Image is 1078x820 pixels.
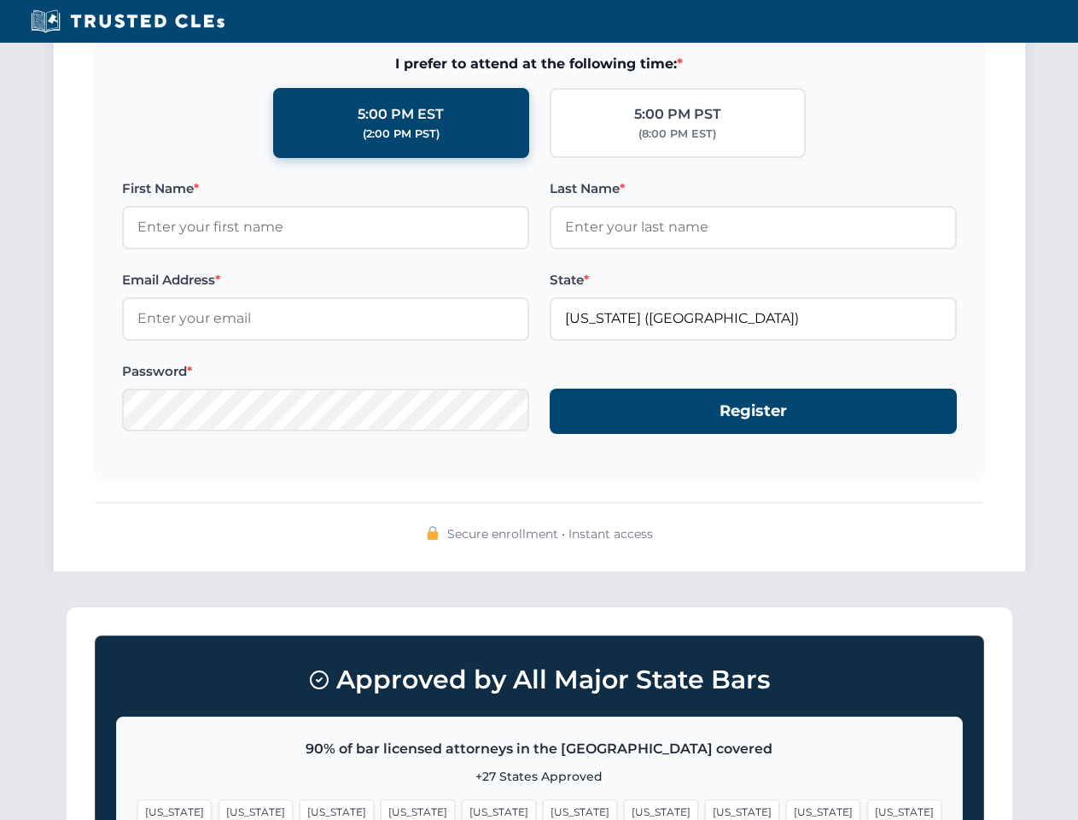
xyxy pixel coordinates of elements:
[137,767,941,786] p: +27 States Approved
[550,179,957,199] label: Last Name
[26,9,230,34] img: Trusted CLEs
[550,389,957,434] button: Register
[363,126,440,143] div: (2:00 PM PST)
[638,126,716,143] div: (8:00 PM EST)
[122,270,529,290] label: Email Address
[550,297,957,340] input: Florida (FL)
[634,103,721,126] div: 5:00 PM PST
[358,103,444,126] div: 5:00 PM EST
[122,179,529,199] label: First Name
[447,524,653,543] span: Secure enrollment • Instant access
[550,206,957,249] input: Enter your last name
[122,53,957,75] span: I prefer to attend at the following time:
[122,361,529,382] label: Password
[122,297,529,340] input: Enter your email
[122,206,529,249] input: Enter your first name
[550,270,957,290] label: State
[116,657,963,703] h3: Approved by All Major State Bars
[426,526,440,540] img: 🔒
[137,738,941,760] p: 90% of bar licensed attorneys in the [GEOGRAPHIC_DATA] covered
